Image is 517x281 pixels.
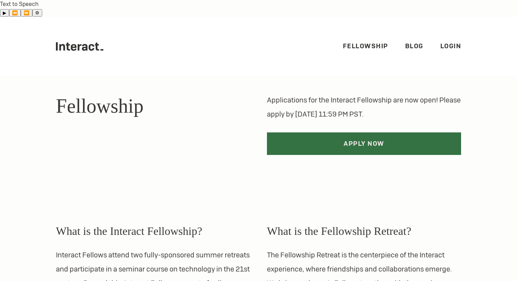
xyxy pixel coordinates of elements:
[405,42,423,50] a: Blog
[267,93,461,121] p: Applications for the Interact Fellowship are now open! Please apply by [DATE] 11:59 PM PST.
[343,42,388,50] a: Fellowship
[267,223,461,239] h3: What is the Fellowship Retreat?
[267,132,461,155] a: Apply Now
[21,9,32,17] button: Forward
[440,42,461,50] a: Login
[56,223,250,239] h3: What is the Interact Fellowship?
[56,93,250,119] h1: Fellowship
[32,9,42,17] button: Settings
[9,9,21,17] button: Previous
